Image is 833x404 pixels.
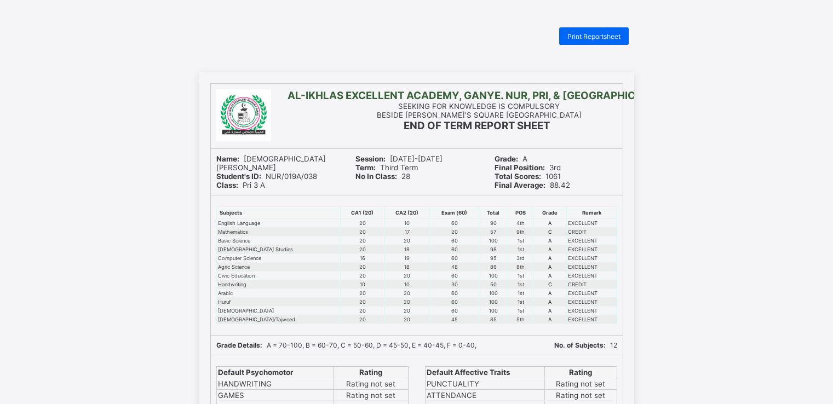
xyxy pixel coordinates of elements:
td: 9th [508,228,533,236]
td: A [533,272,567,280]
td: A [533,263,567,272]
td: EXCELLENT [566,272,617,280]
td: A [533,289,567,298]
th: POS [508,207,533,219]
td: Computer Science [216,254,341,263]
td: 20 [341,315,385,324]
td: CREDIT [566,280,617,289]
td: 20 [341,272,385,280]
td: 90 [479,219,508,228]
td: Agric Science [216,263,341,272]
td: 20 [341,289,385,298]
td: Rating not set [334,390,408,401]
span: SEEKING FOR KNOWLEDGE IS COMPULSORY [398,102,560,111]
td: 20 [341,245,385,254]
th: Subjects [216,207,341,219]
td: C [533,280,567,289]
td: ATTENDANCE [425,390,544,401]
span: Print Reportsheet [567,32,621,41]
td: 1st [508,236,533,245]
b: Session: [355,154,386,163]
b: Final Position: [495,163,545,172]
td: 30 [430,280,479,289]
th: Rating [334,367,408,378]
td: EXCELLENT [566,315,617,324]
td: Basic Science [216,236,341,245]
td: Handwriting [216,280,341,289]
td: 100 [479,298,508,307]
th: Remark [566,207,617,219]
td: C [533,228,567,236]
th: Exam (60) [430,207,479,219]
td: 17 [384,228,429,236]
td: Mathematics [216,228,341,236]
td: A [533,219,567,228]
span: 12 [554,341,617,349]
td: [DEMOGRAPHIC_DATA]/Tajweed [216,315,341,324]
th: Default Psychomotor [216,367,334,378]
td: 45 [430,315,479,324]
td: 100 [479,236,508,245]
td: 20 [384,315,429,324]
td: 1st [508,289,533,298]
td: 98 [479,245,508,254]
td: 100 [479,307,508,315]
td: HANDWRITING [216,378,334,390]
td: A [533,245,567,254]
td: [DEMOGRAPHIC_DATA] Studies [216,245,341,254]
span: Third Term [355,163,418,172]
td: Rating not set [334,378,408,390]
td: 20 [341,307,385,315]
td: A [533,298,567,307]
b: END OF TERM REPORT SHEET [404,119,550,132]
td: 20 [384,236,429,245]
td: 20 [341,263,385,272]
th: Total [479,207,508,219]
td: 86 [479,263,508,272]
td: EXCELLENT [566,219,617,228]
td: 10 [384,219,429,228]
td: 60 [430,236,479,245]
span: NUR/019A/038 [216,172,317,181]
td: 60 [430,245,479,254]
td: 4th [508,219,533,228]
td: 20 [341,219,385,228]
td: A [533,236,567,245]
td: EXCELLENT [566,298,617,307]
td: 48 [430,263,479,272]
td: 18 [384,245,429,254]
b: Term: [355,163,376,172]
span: AL-IKHLAS EXCELLENT ACADEMY, GANYE. NUR, PRI, & [GEOGRAPHIC_DATA] [288,89,671,102]
td: A [533,254,567,263]
td: 1st [508,307,533,315]
b: Total Scores: [495,172,541,181]
td: 19 [384,254,429,263]
td: 1st [508,245,533,254]
td: EXCELLENT [566,236,617,245]
span: [DEMOGRAPHIC_DATA][PERSON_NAME] [216,154,326,172]
td: 60 [430,289,479,298]
td: EXCELLENT [566,263,617,272]
td: 10 [341,280,385,289]
span: 28 [355,172,410,181]
td: 95 [479,254,508,263]
td: EXCELLENT [566,245,617,254]
td: Huruf [216,298,341,307]
b: Final Average: [495,181,545,189]
td: [DEMOGRAPHIC_DATA] [216,307,341,315]
b: Class: [216,181,238,189]
th: CA2 (20) [384,207,429,219]
b: No. of Subjects: [554,341,606,349]
span: Pri 3 A [216,181,265,189]
td: 20 [384,289,429,298]
td: 1st [508,272,533,280]
td: 20 [384,307,429,315]
td: 20 [384,298,429,307]
td: 57 [479,228,508,236]
b: No In Class: [355,172,397,181]
td: 50 [479,280,508,289]
td: 5th [508,315,533,324]
td: 20 [341,236,385,245]
td: Arabic [216,289,341,298]
td: 60 [430,219,479,228]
